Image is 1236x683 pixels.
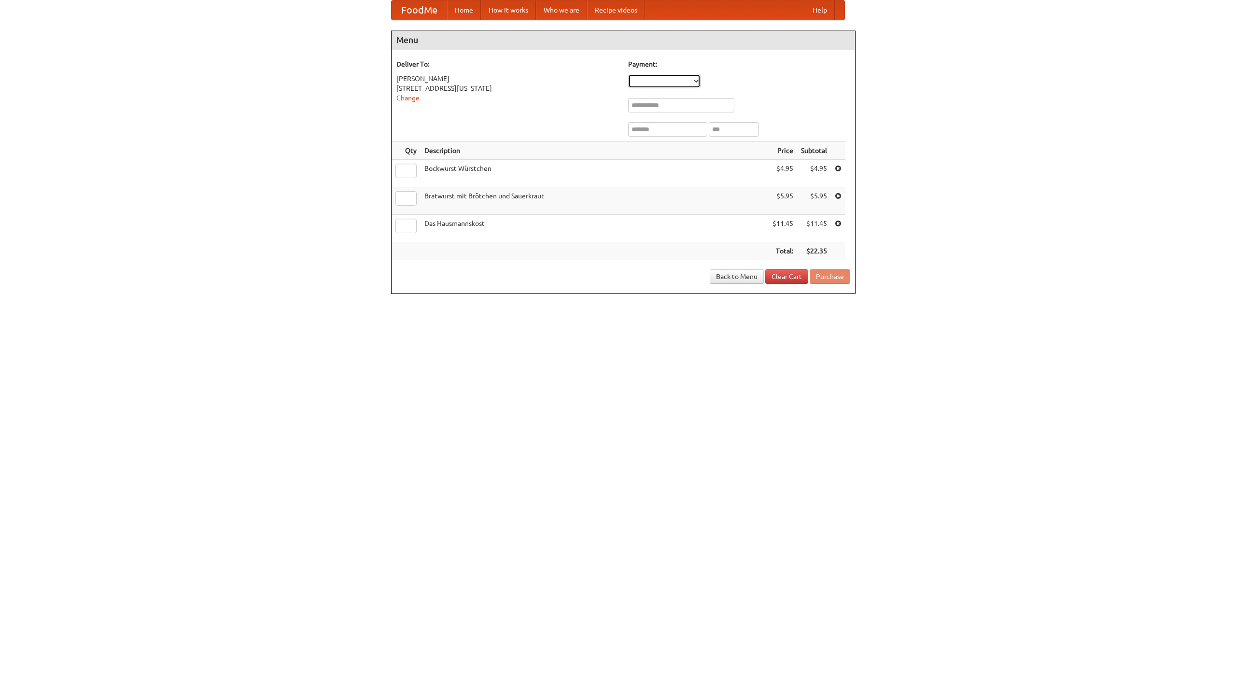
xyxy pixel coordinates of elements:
[769,215,797,242] td: $11.45
[481,0,536,20] a: How it works
[810,269,850,284] button: Purchase
[421,187,769,215] td: Bratwurst mit Brötchen und Sauerkraut
[710,269,764,284] a: Back to Menu
[587,0,645,20] a: Recipe videos
[765,269,808,284] a: Clear Cart
[797,142,831,160] th: Subtotal
[769,187,797,215] td: $5.95
[421,142,769,160] th: Description
[797,242,831,260] th: $22.35
[805,0,835,20] a: Help
[392,0,447,20] a: FoodMe
[396,94,420,102] a: Change
[396,59,618,69] h5: Deliver To:
[447,0,481,20] a: Home
[421,215,769,242] td: Das Hausmannskost
[396,74,618,84] div: [PERSON_NAME]
[769,242,797,260] th: Total:
[769,142,797,160] th: Price
[396,84,618,93] div: [STREET_ADDRESS][US_STATE]
[797,187,831,215] td: $5.95
[536,0,587,20] a: Who we are
[392,30,855,50] h4: Menu
[797,160,831,187] td: $4.95
[628,59,850,69] h5: Payment:
[392,142,421,160] th: Qty
[421,160,769,187] td: Bockwurst Würstchen
[769,160,797,187] td: $4.95
[797,215,831,242] td: $11.45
